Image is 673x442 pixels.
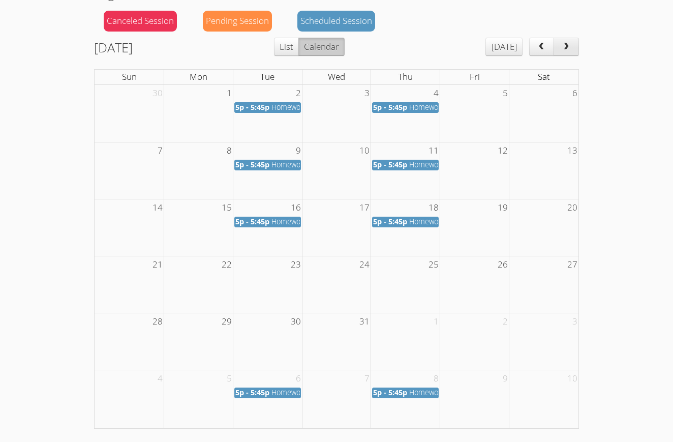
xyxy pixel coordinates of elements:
[297,11,375,32] div: Scheduled Session
[151,313,164,330] span: 28
[497,199,509,216] span: 19
[290,256,302,273] span: 23
[235,102,269,112] span: 5p - 5:45p
[271,160,324,169] span: Homework Help
[363,85,371,102] span: 3
[427,256,440,273] span: 25
[290,313,302,330] span: 30
[373,160,407,169] span: 5p - 5:45p
[363,370,371,387] span: 7
[529,38,555,56] button: prev
[554,38,579,56] button: next
[433,85,440,102] span: 4
[358,313,371,330] span: 31
[157,142,164,159] span: 7
[571,85,578,102] span: 6
[234,160,301,170] a: 5p - 5:45p Homework Help
[502,370,509,387] span: 9
[358,142,371,159] span: 10
[234,102,301,113] a: 5p - 5:45p Homework Help
[226,85,233,102] span: 1
[373,388,407,397] span: 5p - 5:45p
[235,388,269,397] span: 5p - 5:45p
[409,388,462,397] span: Homework Help
[221,313,233,330] span: 29
[151,85,164,102] span: 30
[151,256,164,273] span: 21
[427,142,440,159] span: 11
[497,256,509,273] span: 26
[358,199,371,216] span: 17
[566,199,578,216] span: 20
[271,217,324,226] span: Homework Help
[502,85,509,102] span: 5
[274,38,299,56] button: List
[234,217,301,227] a: 5p - 5:45p Homework Help
[157,370,164,387] span: 4
[502,313,509,330] span: 2
[151,199,164,216] span: 14
[94,38,133,57] h2: [DATE]
[373,217,407,226] span: 5p - 5:45p
[433,313,440,330] span: 1
[497,142,509,159] span: 12
[235,217,269,226] span: 5p - 5:45p
[226,370,233,387] span: 5
[221,256,233,273] span: 22
[373,102,407,112] span: 5p - 5:45p
[260,71,274,82] span: Tue
[372,160,439,170] a: 5p - 5:45p Homework Help
[566,142,578,159] span: 13
[566,370,578,387] span: 10
[485,38,522,56] button: [DATE]
[235,160,269,169] span: 5p - 5:45p
[372,388,439,398] a: 5p - 5:45p Homework Help
[433,370,440,387] span: 8
[290,199,302,216] span: 16
[372,102,439,113] a: 5p - 5:45p Homework Help
[398,71,413,82] span: Thu
[538,71,550,82] span: Sat
[470,71,480,82] span: Fri
[271,102,324,112] span: Homework Help
[203,11,272,32] div: Pending Session
[328,71,345,82] span: Wed
[409,160,462,169] span: Homework Help
[571,313,578,330] span: 3
[122,71,137,82] span: Sun
[295,370,302,387] span: 6
[298,38,345,56] button: Calendar
[427,199,440,216] span: 18
[104,11,177,32] div: Canceled Session
[190,71,207,82] span: Mon
[409,102,462,112] span: Homework Help
[226,142,233,159] span: 8
[271,388,324,397] span: Homework Help
[566,256,578,273] span: 27
[295,142,302,159] span: 9
[221,199,233,216] span: 15
[372,217,439,227] a: 5p - 5:45p Homework Help
[409,217,462,226] span: Homework Help
[295,85,302,102] span: 2
[234,388,301,398] a: 5p - 5:45p Homework Help
[358,256,371,273] span: 24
